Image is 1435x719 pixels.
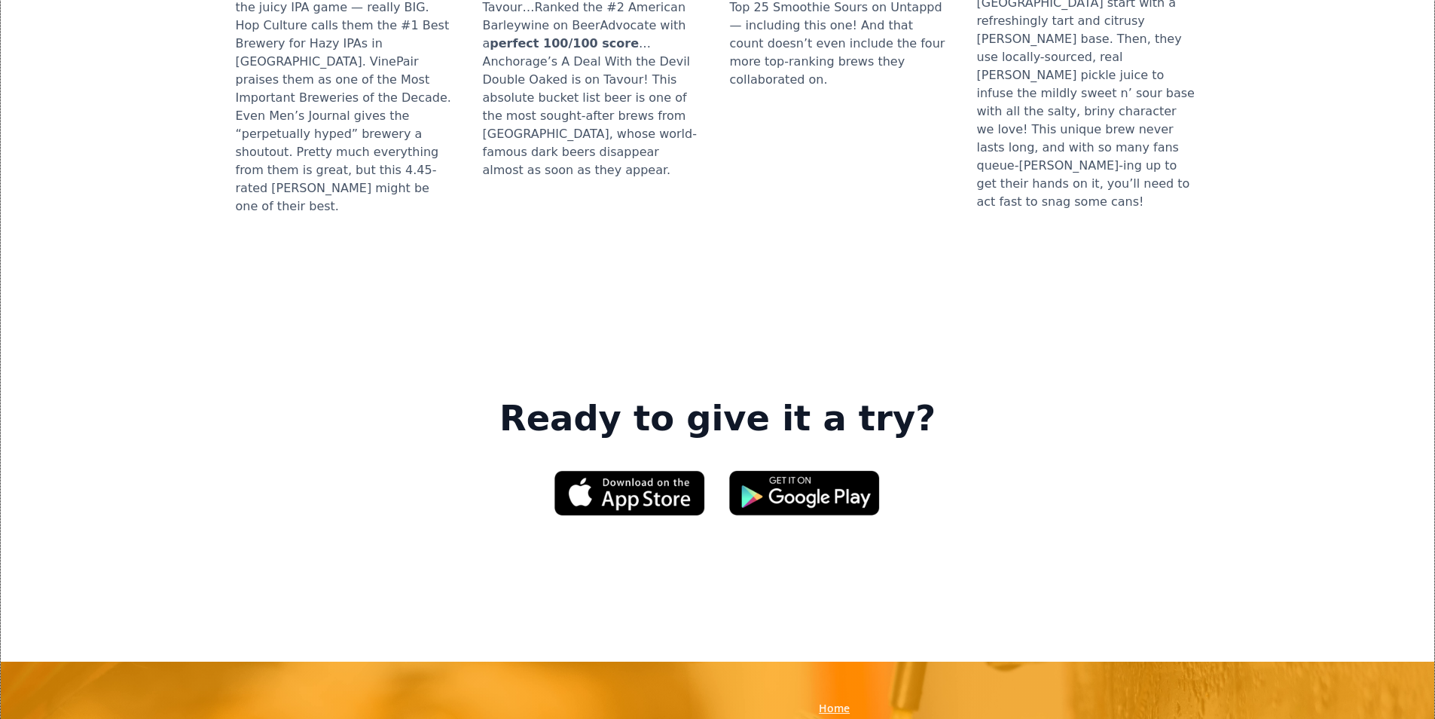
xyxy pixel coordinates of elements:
strong: Ready to give it a try? [499,398,936,440]
a: Home [819,701,850,716]
strong: perfect 100/100 score [490,36,639,50]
